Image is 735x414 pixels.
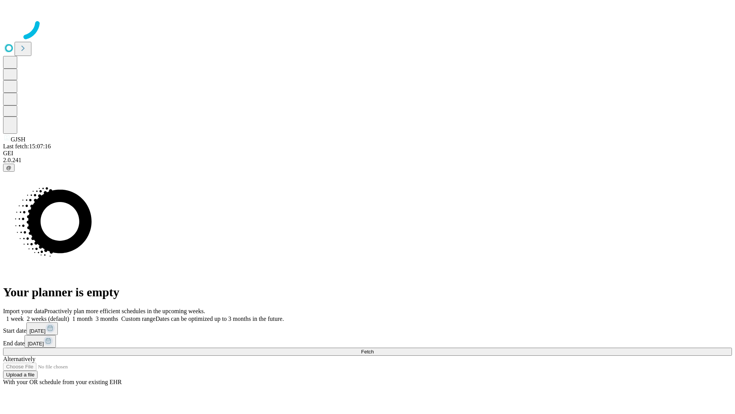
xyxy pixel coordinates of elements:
[3,356,35,362] span: Alternatively
[3,164,15,172] button: @
[3,157,732,164] div: 2.0.241
[3,322,732,335] div: Start date
[24,335,56,348] button: [DATE]
[26,322,58,335] button: [DATE]
[72,315,93,322] span: 1 month
[121,315,155,322] span: Custom range
[3,150,732,157] div: GEI
[3,371,38,379] button: Upload a file
[29,328,46,334] span: [DATE]
[6,165,11,171] span: @
[27,315,69,322] span: 2 weeks (default)
[6,315,24,322] span: 1 week
[3,143,51,149] span: Last fetch: 15:07:16
[3,348,732,356] button: Fetch
[44,308,205,314] span: Proactively plan more efficient schedules in the upcoming weeks.
[11,136,25,143] span: GJSH
[3,308,44,314] span: Import your data
[155,315,284,322] span: Dates can be optimized up to 3 months in the future.
[3,379,122,385] span: With your OR schedule from your existing EHR
[3,285,732,299] h1: Your planner is empty
[28,341,44,347] span: [DATE]
[96,315,118,322] span: 3 months
[3,335,732,348] div: End date
[361,349,374,355] span: Fetch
